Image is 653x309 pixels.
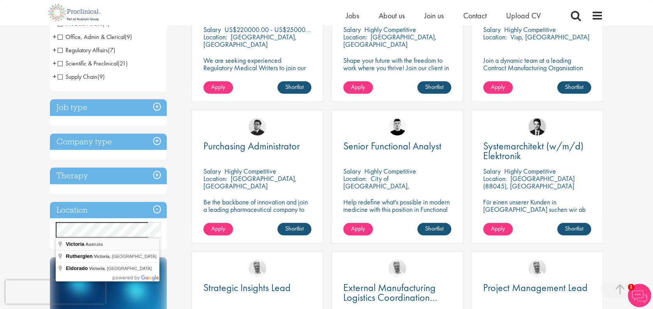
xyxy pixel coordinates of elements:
span: Salary [203,167,221,176]
span: Apply [211,83,225,91]
p: Join a dynamic team at a leading Contract Manufacturing Organisation (CMO) and contribute to grou... [483,57,591,94]
span: Victoria [66,241,84,247]
span: Victoria [89,266,104,271]
img: Joshua Bye [249,259,266,277]
span: Supply Chain [58,73,97,81]
span: Location: [343,32,367,41]
span: Victoria [94,254,109,259]
span: (7) [108,46,115,54]
span: tralia [85,242,103,247]
span: Systemarchitekt (w/m/d) Elektronik [483,139,584,162]
span: , [GEOGRAPHIC_DATA] [89,266,152,271]
span: Regulatory Affairs [58,46,108,54]
a: Jobs [346,11,359,21]
a: Apply [483,223,513,235]
span: , [GEOGRAPHIC_DATA] [94,254,157,259]
img: Thomas Wenig [528,118,546,135]
span: Regulatory Affairs [58,46,115,54]
p: Highly Competitive [364,167,416,176]
a: Shortlist [557,81,591,94]
p: Help redefine what's possible in modern medicine with this position in Functional Analysis! [343,198,451,220]
a: Senior Functional Analyst [343,141,451,151]
span: Office, Admin & Clerical [58,33,125,41]
a: Apply [343,81,373,94]
a: Apply [203,81,233,94]
p: Be the backbone of innovation and join a leading pharmaceutical company to help keep life-changin... [203,198,311,228]
span: 1 [628,284,634,290]
span: + [53,71,56,82]
span: Location: [203,174,227,183]
img: Chatbot [628,284,651,307]
h3: Company type [50,133,167,150]
span: (9) [125,33,132,41]
span: Apply [351,83,365,91]
a: Shortlist [417,81,451,94]
span: Apply [491,224,505,233]
img: Joshua Bye [388,259,406,277]
p: Für einen unserer Kunden in [GEOGRAPHIC_DATA] suchen wir ab sofort einen Leitenden Systemarchitek... [483,198,591,228]
span: About us [379,11,405,21]
span: Apply [351,224,365,233]
p: [GEOGRAPHIC_DATA], [GEOGRAPHIC_DATA] [203,174,297,190]
span: Supply Chain [58,73,105,81]
p: Highly Competitive [224,167,276,176]
p: US$220000.00 - US$250000.00 per annum + Highly Competitive Salary [224,25,426,34]
iframe: reCAPTCHA [5,280,105,304]
a: Systemarchitekt (w/m/d) Elektronik [483,141,591,161]
span: Eldorado [66,265,88,271]
span: Office, Admin & Clerical [58,33,132,41]
a: Project Management Lead [483,283,591,293]
span: Scientific & Preclinical [58,59,118,67]
p: Highly Competitive [504,25,556,34]
span: + [53,31,56,43]
span: Salary [343,25,361,34]
span: Salary [343,167,361,176]
span: Rutherglen [66,253,93,259]
a: Shortlist [277,81,311,94]
p: We are seeking experienced Regulatory Medical Writers to join our client, a dynamic and growing b... [203,57,311,86]
p: Shape your future with the freedom to work where you thrive! Join our client in a hybrid role tha... [343,57,451,79]
a: Apply [203,223,233,235]
a: Upload CV [506,11,541,21]
a: Purchasing Administrator [203,141,311,151]
span: + [53,57,56,69]
img: Patrick Melody [388,118,406,135]
a: Contact [463,11,487,21]
h3: Therapy [50,167,167,184]
a: Apply [343,223,373,235]
p: [GEOGRAPHIC_DATA], [GEOGRAPHIC_DATA] [203,32,297,49]
span: Project Management Lead [483,281,588,294]
h3: Location [50,202,167,218]
p: [GEOGRAPHIC_DATA] (88045), [GEOGRAPHIC_DATA] [483,174,575,190]
span: Location: [483,32,507,41]
span: Apply [211,224,225,233]
a: Shortlist [417,223,451,235]
span: Senior Functional Analyst [343,139,441,153]
p: Highly Competitive [504,167,556,176]
p: Highly Competitive [364,25,416,34]
a: Strategic Insights Lead [203,283,311,293]
h3: Job type [50,99,167,116]
a: Join us [424,11,444,21]
span: Location: [483,174,507,183]
span: Strategic Insights Lead [203,281,291,294]
a: Todd Wigmore [249,118,266,135]
p: [GEOGRAPHIC_DATA], [GEOGRAPHIC_DATA] [343,32,437,49]
img: Joshua Bye [528,259,546,277]
a: Shortlist [277,223,311,235]
span: Location: [203,32,227,41]
a: External Manufacturing Logistics Coordination Support [343,283,451,302]
span: Salary [483,25,501,34]
p: City of [GEOGRAPHIC_DATA], [GEOGRAPHIC_DATA] [343,174,409,198]
p: Visp, [GEOGRAPHIC_DATA] [510,32,589,41]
